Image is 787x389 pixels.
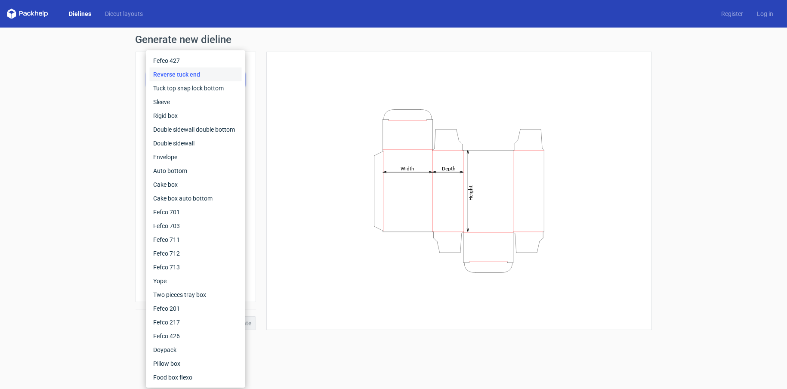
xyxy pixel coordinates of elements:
div: Food box flexo [150,370,242,384]
div: Yope [150,274,242,288]
div: Fefco 201 [150,302,242,315]
div: Two pieces tray box [150,288,242,302]
a: Log in [750,9,780,18]
div: Fefco 713 [150,260,242,274]
div: Fefco 217 [150,315,242,329]
a: Register [714,9,750,18]
h1: Generate new dieline [136,34,652,45]
div: Sleeve [150,95,242,109]
div: Rigid box [150,109,242,123]
div: Cake box auto bottom [150,191,242,205]
div: Fefco 712 [150,247,242,260]
a: Dielines [62,9,98,18]
div: Cake box [150,178,242,191]
div: Fefco 701 [150,205,242,219]
tspan: Width [400,165,414,171]
tspan: Height [467,185,473,200]
tspan: Depth [441,165,455,171]
div: Pillow box [150,357,242,370]
a: Diecut layouts [98,9,150,18]
div: Fefco 703 [150,219,242,233]
div: Fefco 711 [150,233,242,247]
div: Tuck top snap lock bottom [150,81,242,95]
div: Double sidewall double bottom [150,123,242,136]
div: Doypack [150,343,242,357]
div: Fefco 427 [150,54,242,68]
div: Double sidewall [150,136,242,150]
div: Envelope [150,150,242,164]
div: Auto bottom [150,164,242,178]
div: Reverse tuck end [150,68,242,81]
div: Fefco 426 [150,329,242,343]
